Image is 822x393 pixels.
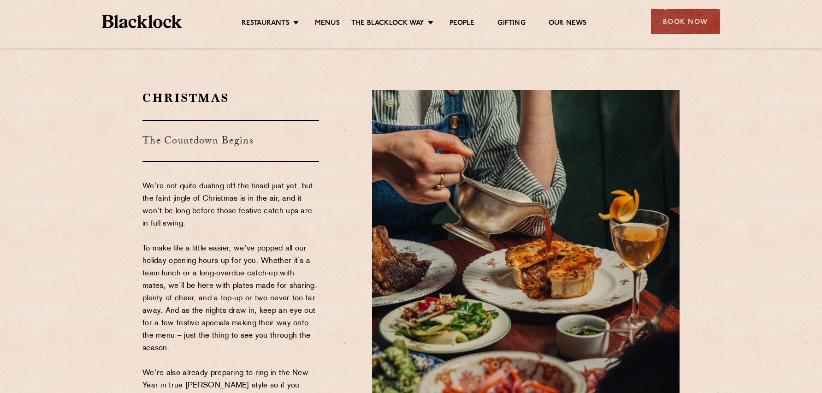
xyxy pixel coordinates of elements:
div: Book Now [651,9,720,34]
a: People [449,19,474,29]
a: The Blacklock Way [351,19,424,29]
a: Menus [315,19,340,29]
a: Our News [549,19,587,29]
a: Gifting [497,19,525,29]
h2: Christmas [142,90,319,106]
h3: The Countdown Begins [142,120,319,162]
img: BL_Textured_Logo-footer-cropped.svg [102,15,182,28]
a: Restaurants [242,19,290,29]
